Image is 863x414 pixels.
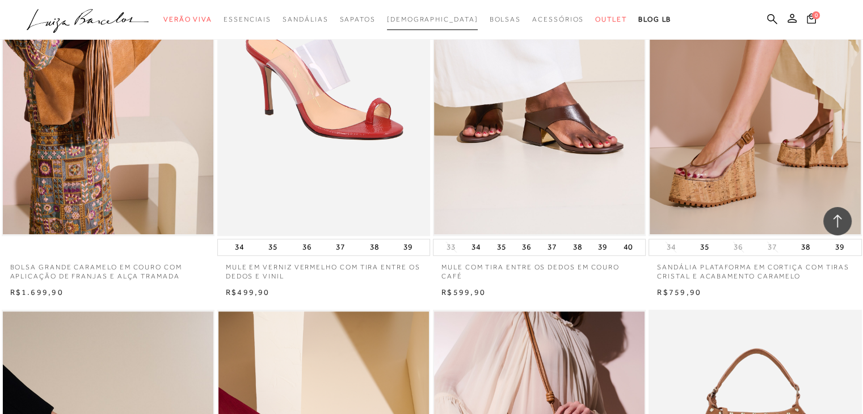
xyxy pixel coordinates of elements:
[433,256,646,282] a: MULE COM TIRA ENTRE OS DEDOS EM COURO CAFÉ
[163,15,212,23] span: Verão Viva
[400,239,416,255] button: 39
[283,9,328,30] a: categoryNavScreenReaderText
[638,9,671,30] a: BLOG LB
[663,242,679,252] button: 34
[494,239,510,255] button: 35
[798,239,814,255] button: 38
[595,15,627,23] span: Outlet
[226,288,270,297] span: R$499,90
[366,239,382,255] button: 38
[387,15,478,23] span: [DEMOGRAPHIC_DATA]
[443,242,459,252] button: 33
[387,9,478,30] a: noSubCategoriesText
[595,9,627,30] a: categoryNavScreenReaderText
[224,9,271,30] a: categoryNavScreenReaderText
[2,256,214,282] a: BOLSA GRANDE CARAMELO EM COURO COM APLICAÇÃO DE FRANJAS E ALÇA TRAMADA
[532,9,584,30] a: categoryNavScreenReaderText
[332,239,348,255] button: 37
[217,256,430,282] a: MULE EM VERNIZ VERMELHO COM TIRA ENTRE OS DEDOS E VINIL
[620,239,635,255] button: 40
[544,239,560,255] button: 37
[764,242,780,252] button: 37
[265,239,281,255] button: 35
[532,15,584,23] span: Acessórios
[730,242,746,252] button: 36
[569,239,585,255] button: 38
[803,12,819,28] button: 0
[489,15,521,23] span: Bolsas
[519,239,534,255] button: 36
[468,239,484,255] button: 34
[657,288,701,297] span: R$759,90
[163,9,212,30] a: categoryNavScreenReaderText
[489,9,521,30] a: categoryNavScreenReaderText
[283,15,328,23] span: Sandálias
[697,239,713,255] button: 35
[10,288,64,297] span: R$1.699,90
[831,239,847,255] button: 39
[299,239,315,255] button: 36
[231,239,247,255] button: 34
[339,15,375,23] span: Sapatos
[649,256,861,282] a: SANDÁLIA PLATAFORMA EM CORTIÇA COM TIRAS CRISTAL E ACABAMENTO CARAMELO
[224,15,271,23] span: Essenciais
[441,288,486,297] span: R$599,90
[638,15,671,23] span: BLOG LB
[339,9,375,30] a: categoryNavScreenReaderText
[595,239,611,255] button: 39
[812,11,820,19] span: 0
